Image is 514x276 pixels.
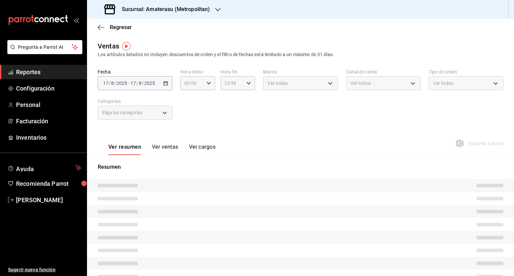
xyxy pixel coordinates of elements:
label: Marca [263,70,338,74]
div: Los artículos listados no incluyen descuentos de orden y el filtro de fechas está limitado a un m... [98,51,503,58]
button: Ver resumen [108,144,141,155]
input: -- [139,81,142,86]
button: Ver ventas [152,144,178,155]
span: Recomienda Parrot [16,179,81,188]
span: Elige las categorías [102,109,143,116]
span: Ver todas [267,80,288,87]
span: / [136,81,138,86]
input: ---- [116,81,127,86]
button: Regresar [98,24,132,30]
label: Categorías [98,99,172,104]
label: Fecha [98,70,172,74]
input: -- [111,81,114,86]
span: Ver todos [433,80,453,87]
label: Tipo de orden [429,70,503,74]
div: navigation tabs [108,144,216,155]
img: Tooltip marker [122,42,131,50]
span: / [142,81,144,86]
span: Personal [16,100,81,109]
button: Pregunta a Parrot AI [7,40,82,54]
label: Hora fin [221,70,255,74]
h3: Sucursal: Amaterasu (Metropolitan) [116,5,210,13]
button: open_drawer_menu [74,17,79,23]
span: Regresar [110,24,132,30]
input: -- [103,81,109,86]
span: Reportes [16,67,81,77]
span: Inventarios [16,133,81,142]
span: - [128,81,130,86]
input: ---- [144,81,155,86]
span: Facturación [16,117,81,126]
label: Canal de venta [346,70,421,74]
span: Sugerir nueva función [8,266,81,273]
span: Ver todos [350,80,371,87]
span: / [109,81,111,86]
span: Pregunta a Parrot AI [18,44,72,51]
button: Ver cargos [189,144,216,155]
label: Hora inicio [180,70,215,74]
span: Ayuda [16,164,73,172]
a: Pregunta a Parrot AI [5,48,82,55]
span: [PERSON_NAME] [16,195,81,204]
span: / [114,81,116,86]
div: Ventas [98,41,119,51]
p: Resumen [98,163,503,171]
span: Configuración [16,84,81,93]
input: -- [130,81,136,86]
